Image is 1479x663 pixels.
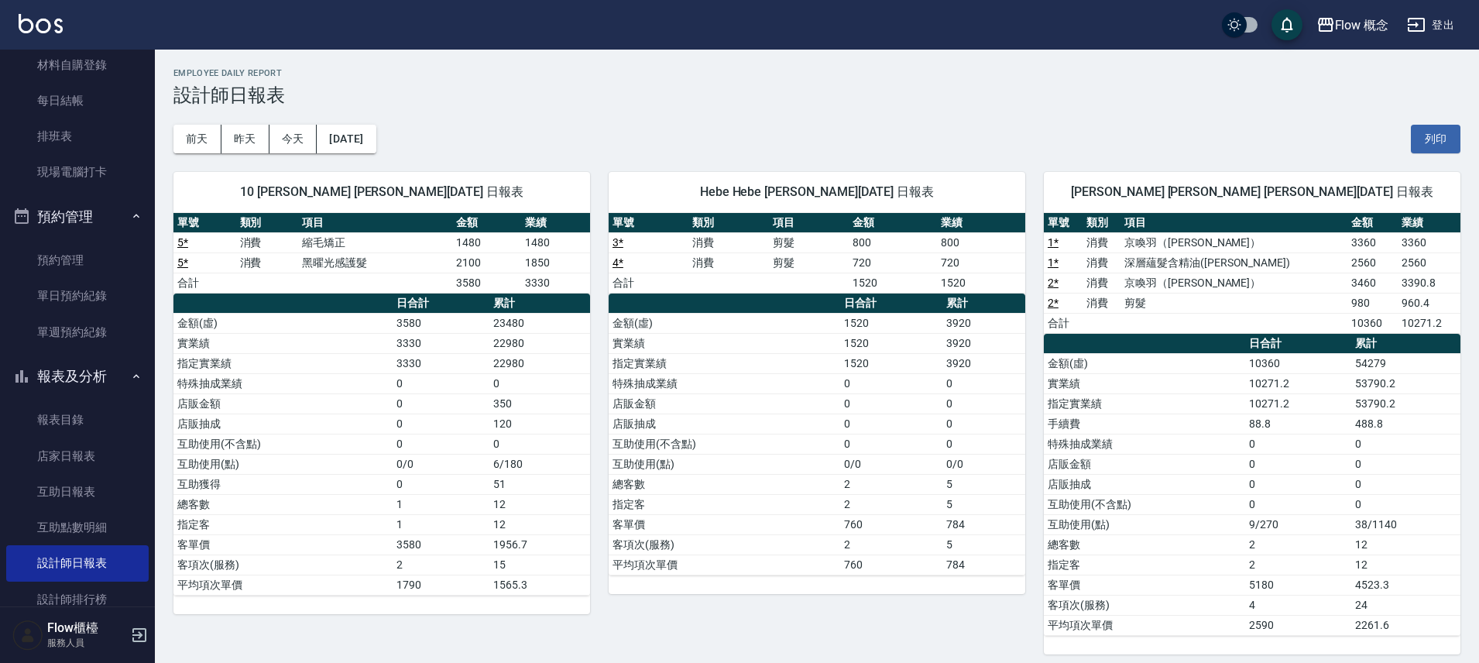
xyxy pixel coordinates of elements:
[942,514,1025,534] td: 784
[1351,514,1460,534] td: 38/1140
[6,197,149,237] button: 預約管理
[942,313,1025,333] td: 3920
[942,555,1025,575] td: 784
[769,213,849,233] th: 項目
[1245,334,1351,354] th: 日合計
[489,353,590,373] td: 22980
[19,14,63,33] img: Logo
[173,213,590,294] table: a dense table
[1347,313,1398,333] td: 10360
[6,474,149,510] a: 互助日報表
[173,434,393,454] td: 互助使用(不含點)
[221,125,269,153] button: 昨天
[849,232,937,252] td: 800
[1083,252,1121,273] td: 消費
[937,252,1025,273] td: 720
[609,534,840,555] td: 客項次(服務)
[298,213,452,233] th: 項目
[942,454,1025,474] td: 0/0
[393,393,489,414] td: 0
[236,252,299,273] td: 消費
[1120,213,1347,233] th: 項目
[769,252,849,273] td: 剪髮
[393,494,489,514] td: 1
[1245,373,1351,393] td: 10271.2
[1120,232,1347,252] td: 京喚羽（[PERSON_NAME]）
[393,373,489,393] td: 0
[1347,252,1398,273] td: 2560
[1044,494,1245,514] td: 互助使用(不含點)
[173,313,393,333] td: 金額(虛)
[1245,353,1351,373] td: 10360
[1347,213,1398,233] th: 金額
[393,313,489,333] td: 3580
[1044,514,1245,534] td: 互助使用(點)
[1044,595,1245,615] td: 客項次(服務)
[1351,595,1460,615] td: 24
[6,83,149,119] a: 每日結帳
[1398,293,1460,313] td: 960.4
[521,252,590,273] td: 1850
[489,313,590,333] td: 23480
[173,373,393,393] td: 特殊抽成業績
[452,213,521,233] th: 金額
[521,213,590,233] th: 業績
[840,434,942,454] td: 0
[192,184,571,200] span: 10 [PERSON_NAME] [PERSON_NAME][DATE] 日報表
[47,620,126,636] h5: Flow櫃檯
[1245,393,1351,414] td: 10271.2
[609,273,688,293] td: 合計
[1044,575,1245,595] td: 客單價
[393,534,489,555] td: 3580
[942,494,1025,514] td: 5
[937,232,1025,252] td: 800
[609,393,840,414] td: 店販金額
[452,273,521,293] td: 3580
[942,373,1025,393] td: 0
[393,474,489,494] td: 0
[173,393,393,414] td: 店販金額
[173,333,393,353] td: 實業績
[6,314,149,350] a: 單週預約紀錄
[6,582,149,617] a: 設計師排行榜
[1120,293,1347,313] td: 剪髮
[609,434,840,454] td: 互助使用(不含點)
[1044,434,1245,454] td: 特殊抽成業績
[173,534,393,555] td: 客單價
[1245,434,1351,454] td: 0
[173,414,393,434] td: 店販抽成
[489,555,590,575] td: 15
[1398,213,1460,233] th: 業績
[521,232,590,252] td: 1480
[840,494,942,514] td: 2
[1351,334,1460,354] th: 累計
[47,636,126,650] p: 服務人員
[6,154,149,190] a: 現場電腦打卡
[6,438,149,474] a: 店家日報表
[393,575,489,595] td: 1790
[489,414,590,434] td: 120
[1351,494,1460,514] td: 0
[173,575,393,595] td: 平均項次單價
[840,454,942,474] td: 0/0
[609,333,840,353] td: 實業績
[688,213,768,233] th: 類別
[1245,595,1351,615] td: 4
[1044,213,1460,334] table: a dense table
[937,273,1025,293] td: 1520
[1398,313,1460,333] td: 10271.2
[393,333,489,353] td: 3330
[688,252,768,273] td: 消費
[609,373,840,393] td: 特殊抽成業績
[6,545,149,581] a: 設計師日報表
[1044,534,1245,555] td: 總客數
[6,242,149,278] a: 預約管理
[173,494,393,514] td: 總客數
[840,555,942,575] td: 760
[840,414,942,434] td: 0
[6,119,149,154] a: 排班表
[1351,353,1460,373] td: 54279
[942,534,1025,555] td: 5
[12,620,43,651] img: Person
[6,278,149,314] a: 單日預約紀錄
